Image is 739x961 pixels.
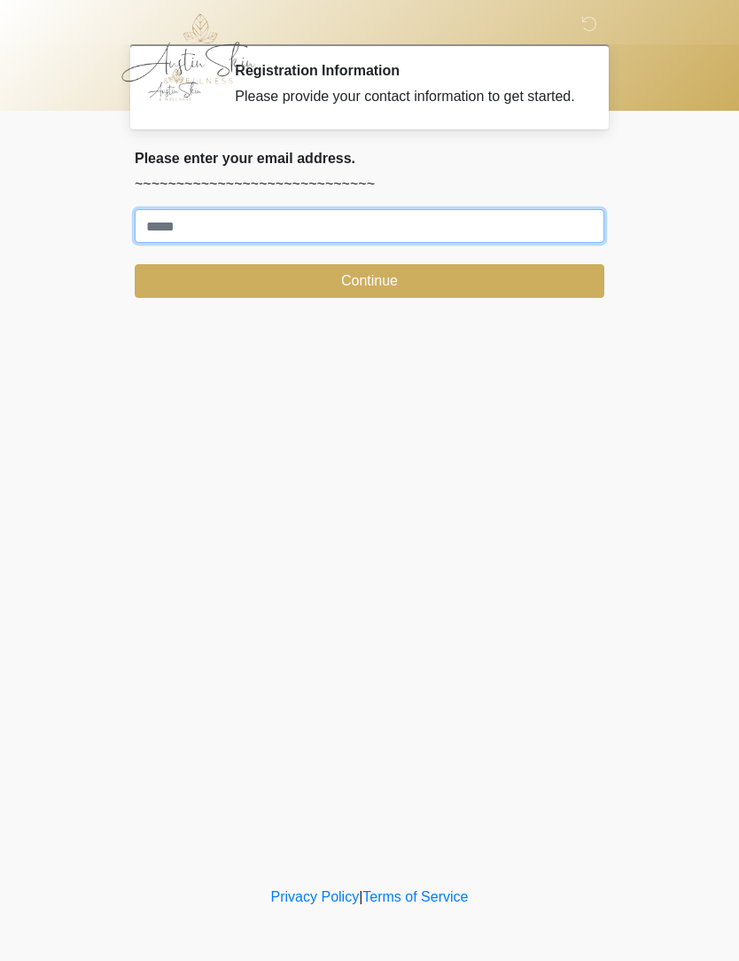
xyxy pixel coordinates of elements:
img: Austin Skin & Wellness Logo [117,13,274,84]
button: Continue [135,264,604,298]
a: Privacy Policy [271,889,360,904]
a: | [359,889,362,904]
a: Terms of Service [362,889,468,904]
h2: Please enter your email address. [135,150,604,167]
p: ~~~~~~~~~~~~~~~~~~~~~~~~~~~~~ [135,174,604,195]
